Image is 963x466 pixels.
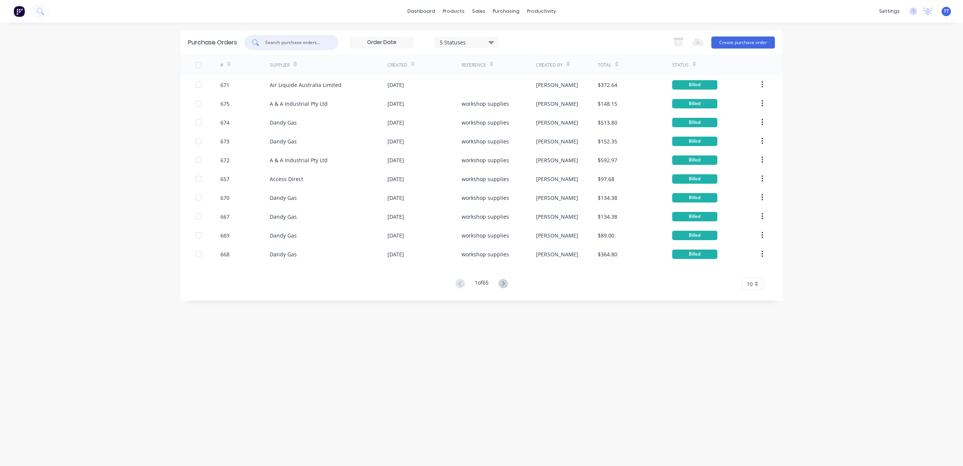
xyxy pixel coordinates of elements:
[462,137,509,145] div: workshop supplies
[387,213,404,221] div: [DATE]
[536,100,578,108] div: [PERSON_NAME]
[944,8,949,15] span: TT
[536,156,578,164] div: [PERSON_NAME]
[875,6,904,17] div: settings
[439,6,468,17] div: products
[536,231,578,239] div: [PERSON_NAME]
[462,156,509,164] div: workshop supplies
[387,175,404,183] div: [DATE]
[598,213,617,221] div: $134.38
[672,250,717,259] div: Billed
[404,6,439,17] a: dashboard
[387,137,404,145] div: [DATE]
[672,80,717,90] div: Billed
[270,250,297,258] div: Dandy Gas
[270,156,328,164] div: A & A Industrial Pty Ltd
[672,99,717,108] div: Billed
[270,119,297,126] div: Dandy Gas
[536,194,578,202] div: [PERSON_NAME]
[672,174,717,184] div: Billed
[598,156,617,164] div: $592.97
[462,213,509,221] div: workshop supplies
[387,62,407,69] div: Created
[536,62,563,69] div: Created By
[598,250,617,258] div: $364.80
[350,37,413,48] input: Order Date
[270,231,297,239] div: Dandy Gas
[462,250,509,258] div: workshop supplies
[598,194,617,202] div: $134.38
[672,212,717,221] div: Billed
[387,156,404,164] div: [DATE]
[462,175,509,183] div: workshop supplies
[220,81,229,89] div: 671
[387,250,404,258] div: [DATE]
[598,62,611,69] div: Total
[270,194,297,202] div: Dandy Gas
[462,119,509,126] div: workshop supplies
[536,137,578,145] div: [PERSON_NAME]
[462,100,509,108] div: workshop supplies
[672,62,689,69] div: Status
[270,62,290,69] div: Supplier
[672,155,717,165] div: Billed
[270,137,297,145] div: Dandy Gas
[387,231,404,239] div: [DATE]
[220,100,229,108] div: 675
[220,213,229,221] div: 667
[220,231,229,239] div: 669
[220,156,229,164] div: 672
[220,62,223,69] div: #
[220,119,229,126] div: 674
[462,194,509,202] div: workshop supplies
[270,100,328,108] div: A & A Industrial Pty Ltd
[462,231,509,239] div: workshop supplies
[387,100,404,108] div: [DATE]
[440,38,494,46] div: 5 Statuses
[598,81,617,89] div: $372.64
[462,62,486,69] div: Reference
[387,194,404,202] div: [DATE]
[672,118,717,127] div: Billed
[536,175,578,183] div: [PERSON_NAME]
[598,100,617,108] div: $148.15
[14,6,25,17] img: Factory
[220,137,229,145] div: 673
[598,175,614,183] div: $97.68
[489,6,523,17] div: purchasing
[264,39,327,46] input: Search purchase orders...
[672,193,717,203] div: Billed
[536,250,578,258] div: [PERSON_NAME]
[523,6,560,17] div: productivity
[220,250,229,258] div: 668
[598,119,617,126] div: $513.80
[536,81,578,89] div: [PERSON_NAME]
[468,6,489,17] div: sales
[387,81,404,89] div: [DATE]
[475,279,489,289] div: 1 of 65
[747,280,753,288] span: 10
[536,213,578,221] div: [PERSON_NAME]
[536,119,578,126] div: [PERSON_NAME]
[220,175,229,183] div: 657
[387,119,404,126] div: [DATE]
[270,175,303,183] div: Access Direct
[188,38,237,47] div: Purchase Orders
[672,231,717,240] div: Billed
[598,231,614,239] div: $89.00
[270,213,297,221] div: Dandy Gas
[598,137,617,145] div: $152.35
[220,194,229,202] div: 670
[672,137,717,146] div: Billed
[270,81,342,89] div: Air Liquide Australia Limited
[711,37,775,49] button: Create purchase order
